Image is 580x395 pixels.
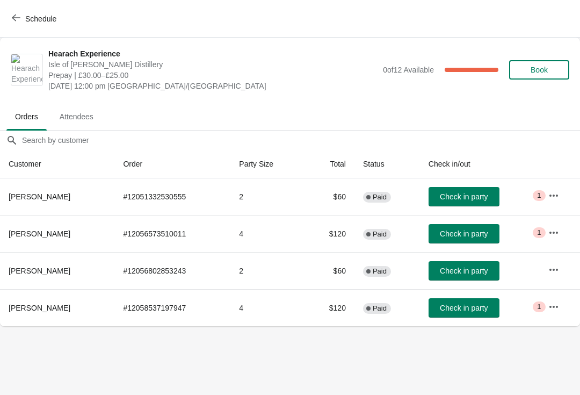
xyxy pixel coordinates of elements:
td: # 12056802853243 [114,252,230,289]
span: [PERSON_NAME] [9,267,70,275]
th: Party Size [230,150,305,178]
button: Book [509,60,569,80]
span: 1 [537,303,541,311]
td: $60 [305,178,354,215]
span: Paid [373,267,387,276]
img: Hearach Experience [11,54,42,85]
button: Schedule [5,9,65,28]
span: Paid [373,304,387,313]
span: [PERSON_NAME] [9,304,70,312]
span: Check in party [440,229,488,238]
td: 4 [230,215,305,252]
span: Attendees [51,107,102,126]
th: Check in/out [420,150,540,178]
td: $120 [305,215,354,252]
span: Check in party [440,192,488,201]
th: Order [114,150,230,178]
span: 0 of 12 Available [383,66,434,74]
button: Check in party [429,224,499,243]
td: $120 [305,289,354,326]
span: Hearach Experience [48,48,378,59]
span: Check in party [440,304,488,312]
td: $60 [305,252,354,289]
input: Search by customer [21,131,580,150]
td: # 12056573510011 [114,215,230,252]
span: Prepay | £30.00–£25.00 [48,70,378,81]
span: Orders [6,107,47,126]
span: [PERSON_NAME] [9,192,70,201]
span: 1 [537,228,541,237]
td: 2 [230,252,305,289]
span: Isle of [PERSON_NAME] Distillery [48,59,378,70]
span: Book [531,66,548,74]
button: Check in party [429,298,499,318]
span: Check in party [440,267,488,275]
td: # 12051332530555 [114,178,230,215]
td: # 12058537197947 [114,289,230,326]
td: 2 [230,178,305,215]
span: Paid [373,230,387,239]
td: 4 [230,289,305,326]
th: Status [354,150,420,178]
span: [DATE] 12:00 pm [GEOGRAPHIC_DATA]/[GEOGRAPHIC_DATA] [48,81,378,91]
span: 1 [537,191,541,200]
span: Paid [373,193,387,202]
button: Check in party [429,187,499,206]
span: [PERSON_NAME] [9,229,70,238]
span: Schedule [25,15,56,23]
button: Check in party [429,261,499,281]
th: Total [305,150,354,178]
